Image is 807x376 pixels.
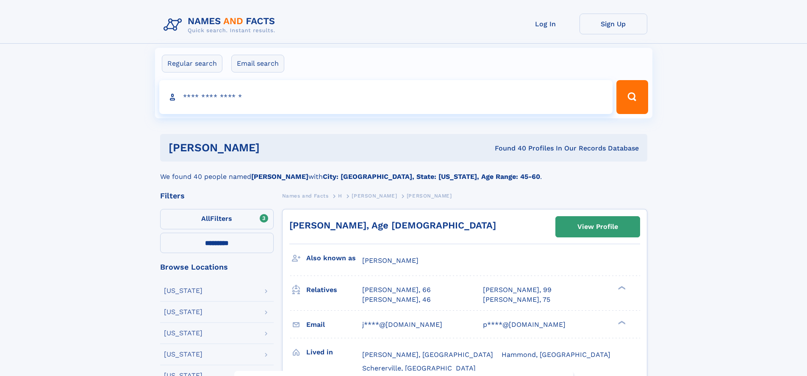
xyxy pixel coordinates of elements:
[162,55,222,72] label: Regular search
[160,192,274,200] div: Filters
[169,142,377,153] h1: [PERSON_NAME]
[306,318,362,332] h3: Email
[616,320,626,325] div: ❯
[160,162,647,182] div: We found 40 people named with .
[164,330,202,337] div: [US_STATE]
[306,251,362,265] h3: Also known as
[377,144,639,153] div: Found 40 Profiles In Our Records Database
[306,283,362,297] h3: Relatives
[289,220,496,231] a: [PERSON_NAME], Age [DEMOGRAPHIC_DATA]
[352,193,397,199] span: [PERSON_NAME]
[338,193,342,199] span: H
[231,55,284,72] label: Email search
[164,351,202,358] div: [US_STATE]
[201,214,210,223] span: All
[338,190,342,201] a: H
[616,80,648,114] button: Search Button
[362,351,493,359] span: [PERSON_NAME], [GEOGRAPHIC_DATA]
[580,14,647,34] a: Sign Up
[512,14,580,34] a: Log In
[362,256,419,265] span: [PERSON_NAME]
[502,351,610,359] span: Hammond, [GEOGRAPHIC_DATA]
[577,217,618,237] div: View Profile
[159,80,613,114] input: search input
[282,190,329,201] a: Names and Facts
[160,209,274,229] label: Filters
[362,285,431,295] a: [PERSON_NAME], 66
[160,14,282,36] img: Logo Names and Facts
[251,173,308,181] b: [PERSON_NAME]
[323,173,540,181] b: City: [GEOGRAPHIC_DATA], State: [US_STATE], Age Range: 45-60
[483,285,552,295] a: [PERSON_NAME], 99
[616,285,626,291] div: ❯
[483,295,550,304] a: [PERSON_NAME], 75
[362,295,431,304] a: [PERSON_NAME], 46
[164,309,202,315] div: [US_STATE]
[160,263,274,271] div: Browse Locations
[306,345,362,359] h3: Lived in
[164,287,202,294] div: [US_STATE]
[407,193,452,199] span: [PERSON_NAME]
[352,190,397,201] a: [PERSON_NAME]
[556,217,640,237] a: View Profile
[362,364,476,372] span: Schererville, [GEOGRAPHIC_DATA]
